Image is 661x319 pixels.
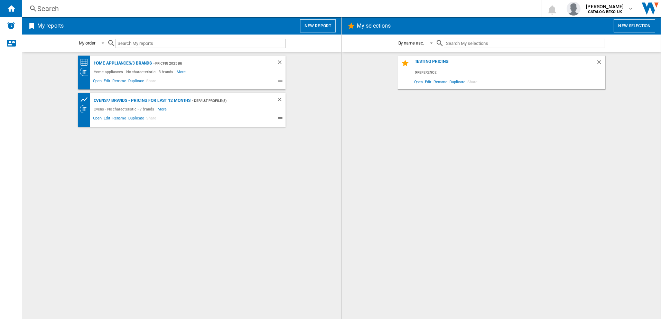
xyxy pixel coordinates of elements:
span: Edit [103,115,111,123]
div: Delete [596,59,605,68]
span: Duplicate [127,78,145,86]
span: Share [145,115,157,123]
div: Home appliances/3 brands [92,59,152,68]
div: Price Matrix [80,58,92,67]
div: Home appliances - No characteristic - 3 brands [92,68,177,76]
span: Rename [111,115,127,123]
span: Duplicate [448,77,466,86]
div: My order [79,40,95,46]
h2: My selections [355,19,392,32]
span: Rename [432,77,448,86]
div: 0 reference [413,68,605,77]
button: New selection [614,19,655,32]
div: Ovens/7 brands - Pricing for last 12 months [92,96,191,105]
div: Category View [80,105,92,113]
span: [PERSON_NAME] [586,3,624,10]
div: Ovens - No characteristic - 7 brands [92,105,158,113]
span: Duplicate [127,115,145,123]
div: - Default profile (8) [190,96,262,105]
span: Open [92,115,103,123]
span: Open [413,77,424,86]
span: More [177,68,187,76]
div: Testing Pricing [413,59,596,68]
div: - Pricing 2025 (8) [152,59,262,68]
button: New report [300,19,336,32]
div: By name asc. [398,40,424,46]
div: Search [37,4,523,13]
span: Share [145,78,157,86]
div: Delete [277,96,286,105]
div: Delete [277,59,286,68]
input: Search My reports [115,39,286,48]
span: Share [466,77,478,86]
span: Edit [103,78,111,86]
span: Edit [424,77,432,86]
span: Open [92,78,103,86]
div: Category View [80,68,92,76]
img: profile.jpg [567,2,580,16]
input: Search My selections [444,39,605,48]
b: CATALOG BEKO UK [588,10,622,14]
div: Product prices grid [80,95,92,104]
span: Rename [111,78,127,86]
h2: My reports [36,19,65,32]
img: alerts-logo.svg [7,21,15,30]
span: More [158,105,168,113]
